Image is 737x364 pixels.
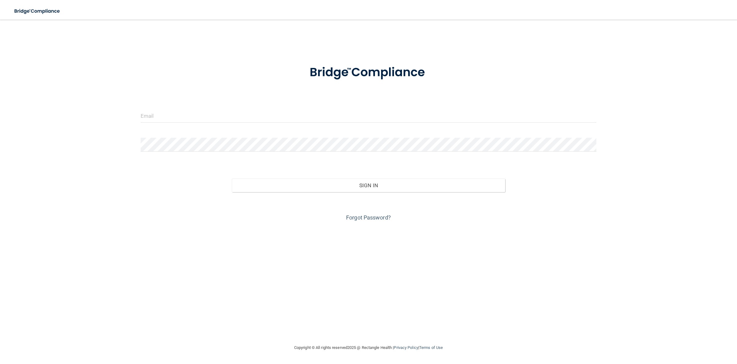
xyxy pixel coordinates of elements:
div: Copyright © All rights reserved 2025 @ Rectangle Health | | [256,338,481,358]
a: Forgot Password? [346,214,391,221]
img: bridge_compliance_login_screen.278c3ca4.svg [9,5,66,18]
a: Privacy Policy [394,345,418,350]
input: Email [141,109,597,123]
a: Terms of Use [419,345,443,350]
img: bridge_compliance_login_screen.278c3ca4.svg [297,57,440,89]
button: Sign In [232,179,505,192]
